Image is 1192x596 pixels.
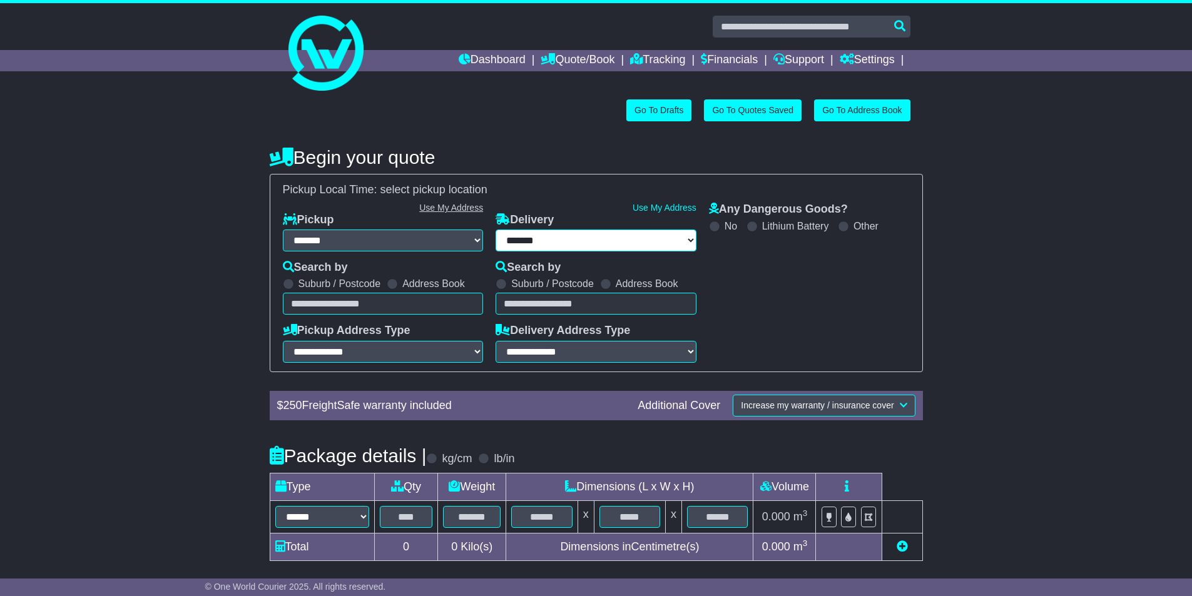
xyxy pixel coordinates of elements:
span: © One World Courier 2025. All rights reserved. [205,582,386,592]
label: Lithium Battery [762,220,829,232]
label: Any Dangerous Goods? [709,203,848,216]
td: 0 [374,533,438,560]
label: No [725,220,737,232]
label: Pickup [283,213,334,227]
a: Use My Address [633,203,696,213]
sup: 3 [803,508,808,518]
td: Type [270,473,374,500]
td: x [578,500,594,533]
a: Go To Quotes Saved [704,99,802,121]
div: Additional Cover [631,399,726,413]
td: Volume [753,473,816,500]
span: select pickup location [380,183,487,196]
td: Total [270,533,374,560]
div: $ FreightSafe warranty included [271,399,632,413]
a: Quote/Book [541,50,614,71]
td: Dimensions (L x W x H) [506,473,753,500]
a: Support [773,50,824,71]
label: kg/cm [442,452,472,466]
span: Increase my warranty / insurance cover [741,400,894,410]
label: Other [853,220,879,232]
span: m [793,540,808,553]
div: Pickup Local Time: [277,183,916,197]
a: Tracking [630,50,685,71]
a: Financials [701,50,758,71]
label: Suburb / Postcode [298,278,381,290]
label: Address Book [402,278,465,290]
label: lb/in [494,452,514,466]
span: 250 [283,399,302,412]
a: Use My Address [419,203,483,213]
sup: 3 [803,538,808,548]
td: Weight [438,473,506,500]
span: 0 [451,540,457,553]
td: Dimensions in Centimetre(s) [506,533,753,560]
label: Address Book [616,278,678,290]
label: Delivery [496,213,554,227]
button: Increase my warranty / insurance cover [733,395,915,417]
a: Go To Drafts [626,99,691,121]
label: Delivery Address Type [496,324,630,338]
span: 0.000 [762,540,790,553]
h4: Package details | [270,445,427,466]
label: Search by [283,261,348,275]
h4: Begin your quote [270,147,923,168]
span: m [793,510,808,523]
a: Add new item [897,540,908,553]
a: Settings [840,50,895,71]
a: Dashboard [459,50,526,71]
span: 0.000 [762,510,790,523]
td: Qty [374,473,438,500]
label: Search by [496,261,561,275]
td: Kilo(s) [438,533,506,560]
label: Suburb / Postcode [511,278,594,290]
a: Go To Address Book [814,99,910,121]
td: x [666,500,682,533]
label: Pickup Address Type [283,324,410,338]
